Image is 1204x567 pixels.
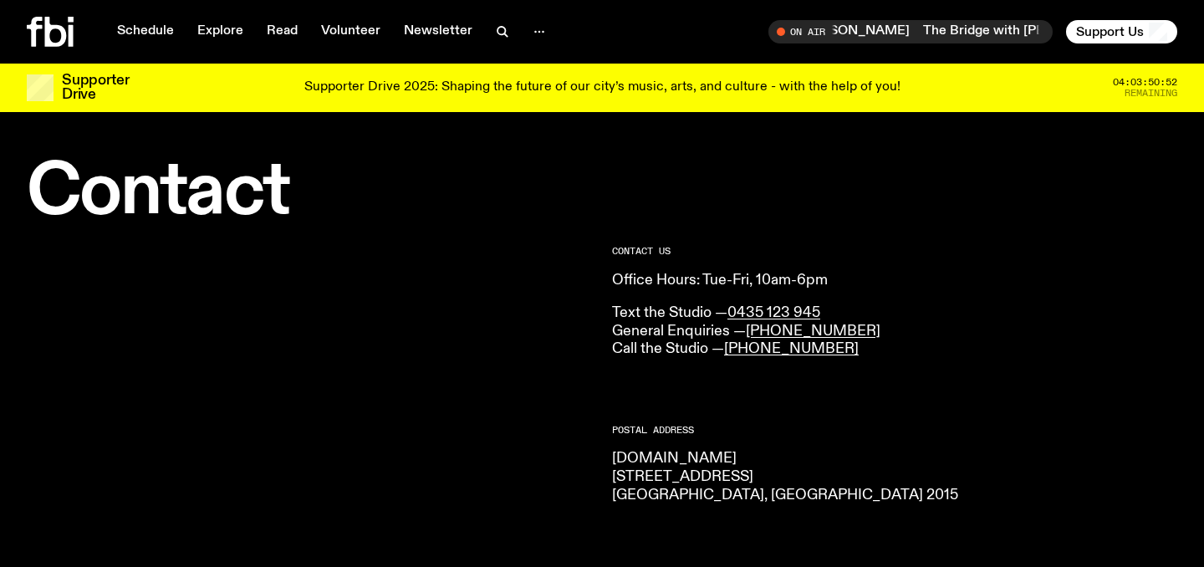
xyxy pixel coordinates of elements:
a: Volunteer [311,20,390,43]
a: [PHONE_NUMBER] [746,324,880,339]
a: Newsletter [394,20,482,43]
h3: Supporter Drive [62,74,129,102]
p: [DOMAIN_NAME] [STREET_ADDRESS] [GEOGRAPHIC_DATA], [GEOGRAPHIC_DATA] 2015 [612,450,1177,504]
h1: Contact [27,159,592,227]
a: [PHONE_NUMBER] [724,341,859,356]
h2: Postal Address [612,426,1177,435]
p: Supporter Drive 2025: Shaping the future of our city’s music, arts, and culture - with the help o... [304,80,900,95]
a: Read [257,20,308,43]
h2: CONTACT US [612,247,1177,256]
a: Explore [187,20,253,43]
span: 04:03:50:52 [1113,78,1177,87]
p: Office Hours: Tue-Fri, 10am-6pm [612,272,1177,290]
span: Remaining [1125,89,1177,98]
button: Support Us [1066,20,1177,43]
p: Text the Studio — General Enquiries — Call the Studio — [612,304,1177,359]
span: Support Us [1076,24,1144,39]
button: On AirThe Bridge with [PERSON_NAME]The Bridge with [PERSON_NAME] [768,20,1053,43]
a: 0435 123 945 [727,305,820,320]
a: Schedule [107,20,184,43]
